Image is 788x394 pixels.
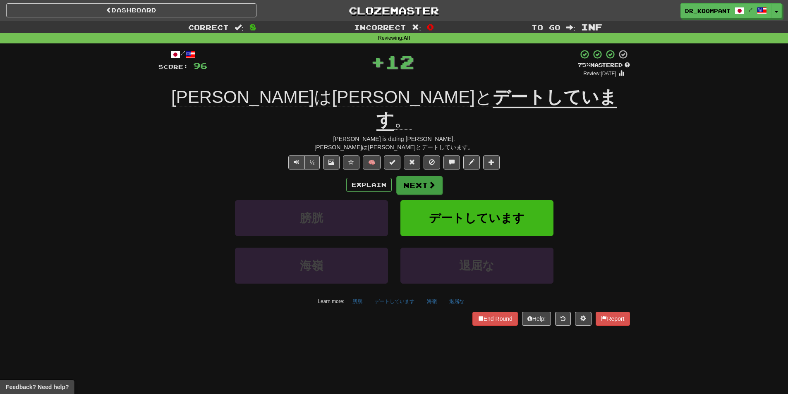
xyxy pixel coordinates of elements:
[578,62,590,68] span: 75 %
[459,259,494,272] span: 退屈な
[463,155,480,170] button: Edit sentence (alt+d)
[235,248,388,284] button: 海嶺
[427,22,434,32] span: 0
[376,87,617,131] u: デートしています
[300,212,323,224] span: 膀胱
[371,49,385,74] span: +
[429,212,525,224] span: デートしています
[445,295,469,308] button: 退屈な
[400,248,553,284] button: 退屈な
[6,383,69,391] span: Open feedback widget
[158,63,188,70] span: Score:
[385,51,414,72] span: 12
[566,24,575,31] span: :
[384,155,400,170] button: Set this sentence to 100% Mastered (alt+m)
[193,60,207,71] span: 96
[472,312,518,326] button: End Round
[422,295,441,308] button: 海嶺
[578,62,630,69] div: Mastered
[158,49,207,60] div: /
[583,71,616,76] small: Review: [DATE]
[424,155,440,170] button: Ignore sentence (alt+i)
[412,24,421,31] span: :
[354,23,406,31] span: Incorrect
[343,155,359,170] button: Favorite sentence (alt+f)
[403,35,410,41] strong: All
[288,155,305,170] button: Play sentence audio (ctl+space)
[269,3,519,18] a: Clozemaster
[158,143,630,151] div: [PERSON_NAME]は[PERSON_NAME]とデートしています。
[304,155,320,170] button: ½
[370,295,419,308] button: デートしています
[235,200,388,236] button: 膀胱
[404,155,420,170] button: Reset to 0% Mastered (alt+r)
[300,259,323,272] span: 海嶺
[581,22,602,32] span: Inf
[323,155,340,170] button: Show image (alt+x)
[394,110,412,130] span: 。
[522,312,551,326] button: Help!
[685,7,731,14] span: Dr_KoomPant
[249,22,256,32] span: 8
[318,298,344,304] small: Learn more:
[555,312,571,326] button: Round history (alt+y)
[396,176,443,195] button: Next
[287,155,320,170] div: Text-to-speech controls
[6,3,256,17] a: Dashboard
[188,23,229,31] span: Correct
[346,178,392,192] button: Explain
[363,155,381,170] button: 🧠
[443,155,460,170] button: Discuss sentence (alt+u)
[171,87,493,107] span: [PERSON_NAME]は[PERSON_NAME]と
[235,24,244,31] span: :
[483,155,500,170] button: Add to collection (alt+a)
[532,23,560,31] span: To go
[680,3,771,18] a: Dr_KoomPant /
[596,312,630,326] button: Report
[400,200,553,236] button: デートしています
[348,295,367,308] button: 膀胱
[158,135,630,143] div: [PERSON_NAME] is dating [PERSON_NAME].
[749,7,753,12] span: /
